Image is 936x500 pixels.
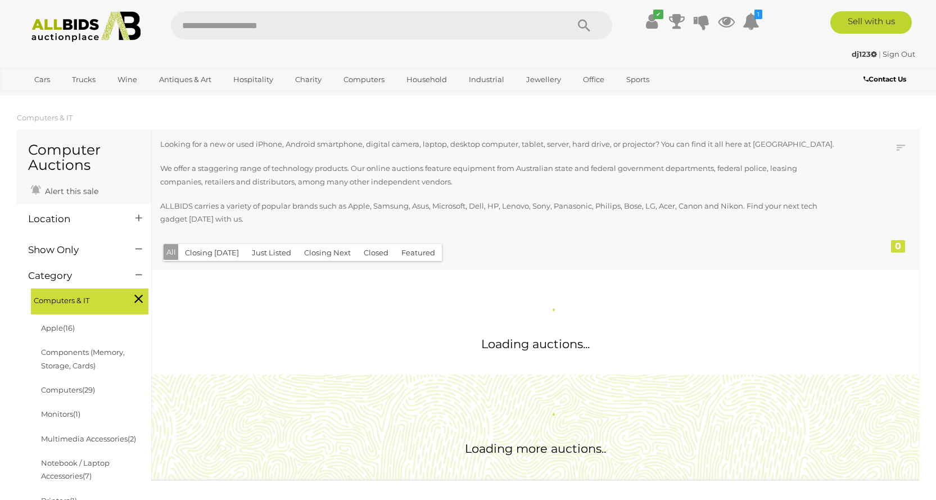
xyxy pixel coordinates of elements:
a: Computers & IT [17,113,73,122]
span: | [879,49,881,58]
a: Multimedia Accessories(2) [41,434,136,443]
span: Loading more auctions.. [465,442,606,456]
a: Contact Us [863,73,909,85]
button: Search [556,11,612,39]
a: dj123 [852,49,879,58]
p: We offer a staggering range of technology products. Our online auctions feature equipment from Au... [160,162,840,188]
b: Contact Us [863,75,906,83]
a: 1 [743,11,759,31]
h4: Show Only [28,245,119,255]
a: Jewellery [519,70,568,89]
a: Notebook / Laptop Accessories(7) [41,458,110,480]
a: Sign Out [883,49,915,58]
h4: Location [28,214,119,224]
span: (1) [73,409,80,418]
button: Closing Next [297,244,358,262]
a: Computers(29) [41,385,95,394]
button: Closing [DATE] [178,244,246,262]
span: Alert this sale [42,186,98,196]
span: (2) [128,434,136,443]
a: Components (Memory, Storage, Cards) [41,348,125,370]
a: Wine [110,70,144,89]
span: (29) [82,385,95,394]
h4: Category [28,271,119,281]
h1: Computer Auctions [28,142,140,173]
a: [GEOGRAPHIC_DATA] [27,89,121,107]
img: Allbids.com.au [25,11,147,42]
button: Just Listed [245,244,298,262]
a: Household [399,70,454,89]
a: Apple(16) [41,323,75,332]
a: Charity [288,70,329,89]
p: Looking for a new or used iPhone, Android smartphone, digital camera, laptop, desktop computer, t... [160,138,840,151]
span: Computers & IT [34,291,118,307]
span: (16) [63,323,75,332]
p: ALLBIDS carries a variety of popular brands such as Apple, Samsung, Asus, Microsoft, Dell, HP, Le... [160,200,840,226]
a: Monitors(1) [41,409,80,418]
a: Computers [336,70,392,89]
a: Alert this sale [28,182,101,199]
a: Sports [619,70,657,89]
strong: dj123 [852,49,877,58]
a: Hospitality [226,70,281,89]
i: ✔ [653,10,663,19]
button: Closed [357,244,395,262]
a: Sell with us [830,11,912,34]
button: Featured [395,244,442,262]
a: Trucks [65,70,103,89]
span: Loading auctions... [481,337,590,351]
a: Industrial [462,70,512,89]
a: Antiques & Art [152,70,219,89]
span: (7) [83,471,92,480]
i: 1 [754,10,762,19]
a: Cars [27,70,57,89]
a: Office [576,70,612,89]
button: All [164,244,179,260]
div: 0 [891,240,905,253]
a: ✔ [644,11,661,31]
